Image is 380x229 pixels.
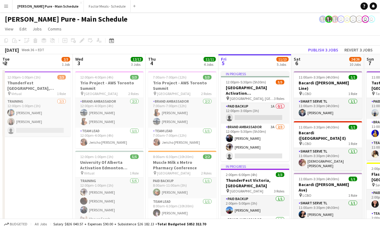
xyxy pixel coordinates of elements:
[306,46,341,54] button: Publish 3 jobs
[153,154,194,159] span: 8:00am-6:30pm (10h30m)
[148,71,216,148] app-job-card: 7:00am-7:00pm (12h)3/3Trio Project - AWS Toronto Summit [GEOGRAPHIC_DATA]2 RolesBrand Ambassador2...
[5,15,127,24] h1: [PERSON_NAME] Pure - Main Schedule
[130,75,139,79] span: 3/3
[303,91,311,96] span: LCBO
[221,103,289,124] app-card-role: Paid Backup1A0/112:00pm-3:00pm (3h)
[57,91,66,96] span: 1 Role
[294,121,362,171] div: 11:00am-3:30pm (4h30m)1/1Bacardi ([GEOGRAPHIC_DATA] E) LCBO1 RoleSmart Serve TL1/111:00am-3:30pm ...
[131,62,143,67] div: 3 Jobs
[294,182,362,193] h3: Bacardi ([PERSON_NAME] Ave)
[337,16,345,23] app-user-avatar: Tifany Scifo
[20,48,35,52] span: Week 36
[303,141,311,146] span: LCBO
[221,164,289,169] div: In progress
[75,80,144,91] h3: Trio Project - AWS Toronto Summit
[230,96,274,101] span: [GEOGRAPHIC_DATA], [GEOGRAPHIC_DATA]
[148,198,216,219] app-card-role: Team Lead1/18:00am-6:30pm (10h30m)[PERSON_NAME]
[80,154,113,159] span: 12:00pm-1:00pm (1h)
[130,171,139,175] span: 1 Role
[366,60,374,67] span: 7
[348,141,357,146] span: 1 Role
[2,80,71,91] h3: ThunderFest [GEOGRAPHIC_DATA], [GEOGRAPHIC_DATA] Training
[294,200,362,220] app-card-role: Smart Serve TL1/111:00am-3:30pm (4h30m)[PERSON_NAME]
[131,57,143,62] span: 12/12
[201,171,211,175] span: 2 Roles
[349,177,357,181] span: 1/1
[80,75,113,79] span: 12:00pm-4:00pm (4h)
[148,151,216,219] div: 8:00am-6:30pm (10h30m)2/2Muscle Milk x Metro Pharmacy Conference [GEOGRAPHIC_DATA]2 RolesPaid Bac...
[294,98,362,119] app-card-role: Smart Serve TL1/111:00am-3:30pm (4h30m)[PERSON_NAME]
[204,62,215,67] div: 4 Jobs
[48,26,62,32] span: Comms
[299,125,339,129] span: 11:00am-3:30pm (4h30m)
[84,91,118,96] span: [GEOGRAPHIC_DATA]
[276,172,284,177] span: 3/3
[148,128,216,148] app-card-role: Team Lead1/17:00am-7:00pm (12h)Jericho [PERSON_NAME]
[204,57,216,62] span: 11/11
[53,222,206,226] div: Salary $826 040.57 + Expenses $90.00 + Subsistence $26 182.13 =
[226,80,266,84] span: 12:00pm-5:30pm (5h30m)
[84,171,94,175] span: Virtual
[57,75,66,79] span: 2/3
[221,178,289,188] h3: ThunderFest Victoria, [GEOGRAPHIC_DATA]
[325,16,332,23] app-user-avatar: Ashleigh Rains
[367,56,374,62] span: Sun
[293,60,300,67] span: 6
[5,47,19,53] div: [DATE]
[274,96,284,101] span: 3 Roles
[349,125,357,129] span: 1/1
[75,128,144,148] app-card-role: Team Lead1/112:00pm-4:00pm (4h)Jericho [PERSON_NAME]
[294,148,362,171] app-card-role: Smart Serve TL1/111:00am-3:30pm (4h30m)[DEMOGRAPHIC_DATA][PERSON_NAME]
[74,60,83,67] span: 3
[84,0,131,12] button: Factor Meals - Schedule
[147,60,156,67] span: 4
[274,189,284,193] span: 3 Roles
[294,80,362,91] h3: Bacardi ([PERSON_NAME] Line)
[33,26,42,32] span: Jobs
[2,71,71,136] app-job-card: 12:00pm-1:00pm (1h)2/3ThunderFest [GEOGRAPHIC_DATA], [GEOGRAPHIC_DATA] Training Virtual1 RoleTrai...
[3,221,28,227] button: Budgeted
[348,193,357,198] span: 1 Role
[294,173,362,220] app-job-card: 11:00am-3:30pm (4h30m)1/1Bacardi ([PERSON_NAME] Ave) LCBO1 RoleSmart Serve TL1/111:00am-3:30pm (4...
[221,56,226,62] span: Fri
[230,189,263,193] span: [GEOGRAPHIC_DATA]
[277,62,288,67] div: 5 Jobs
[276,57,289,62] span: 11/13
[350,62,361,67] div: 10 Jobs
[75,160,144,171] h3: University Of Alberta Activation Edmonton Training
[2,60,9,67] span: 2
[157,222,206,226] span: Total Budgeted $852 312.70
[128,91,139,96] span: 2 Roles
[11,91,22,96] span: Virtual
[294,56,300,62] span: Sat
[157,171,190,175] span: [GEOGRAPHIC_DATA]
[349,75,357,79] span: 1/1
[342,46,375,54] button: Revert 3 jobs
[157,91,190,96] span: [GEOGRAPHIC_DATA]
[2,98,71,136] app-card-role: Training2/312:00pm-1:00pm (1h)[PERSON_NAME][PERSON_NAME]
[45,25,64,33] a: Comms
[12,0,84,12] button: [PERSON_NAME] Pure - Main Schedule
[203,154,211,159] span: 2/2
[2,56,9,62] span: Tue
[221,71,289,161] app-job-card: In progress12:00pm-5:30pm (5h30m)3/5[GEOGRAPHIC_DATA] Activation [GEOGRAPHIC_DATA] [GEOGRAPHIC_DA...
[148,178,216,198] app-card-role: Paid Backup1/18:00am-11:00am (3h)[PERSON_NAME]
[226,172,257,177] span: 2:00pm-6:00pm (4h)
[201,91,211,96] span: 2 Roles
[62,57,70,62] span: 2/3
[30,25,44,33] a: Jobs
[130,154,139,159] span: 5/5
[75,71,144,148] app-job-card: 12:00pm-4:00pm (4h)3/3Trio Project - AWS Toronto Summit [GEOGRAPHIC_DATA]2 RolesBrand Ambassador2...
[203,75,211,79] span: 3/3
[220,60,226,67] span: 5
[276,80,284,84] span: 3/5
[221,124,289,162] app-card-role: Brand Ambassador3A2/312:00pm-5:30pm (5h30m)[PERSON_NAME][PERSON_NAME]
[348,91,357,96] span: 1 Role
[356,16,363,23] app-user-avatar: Tifany Scifo
[368,16,375,23] app-user-avatar: Tifany Scifo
